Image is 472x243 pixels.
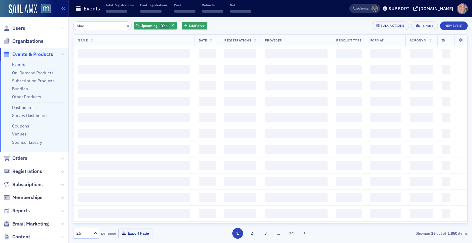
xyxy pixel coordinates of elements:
[199,113,216,122] span: ‌
[199,161,216,170] span: ‌
[372,22,409,30] button: Bulk Actions
[12,221,49,227] span: Email Marketing
[411,22,438,30] button: Export
[430,230,436,236] strong: 25
[12,123,29,129] a: Coupons
[370,49,401,58] span: ‌
[336,38,361,42] span: Product Type
[410,65,433,74] span: ‌
[78,49,190,58] span: ‌
[78,161,190,170] span: ‌
[76,230,90,237] div: 25
[410,129,433,138] span: ‌
[388,6,410,11] div: Support
[3,38,43,45] a: Organizations
[134,22,177,30] div: Yes
[336,161,361,170] span: ‌
[199,65,216,74] span: ‌
[410,145,433,154] span: ‌
[12,94,41,100] a: Other Products
[224,38,251,42] span: Registrations
[84,5,100,12] h1: Events
[182,22,207,30] button: AddFilter
[12,113,47,118] a: Survey Dashboard
[336,81,361,90] span: ‌
[12,105,33,110] a: Dashboard
[265,113,328,122] span: ‌
[372,6,378,12] span: Chris Dougherty
[202,10,223,13] span: ‌
[9,4,37,14] img: SailAMX
[442,145,450,154] span: ‌
[12,168,42,175] span: Registrations
[12,62,25,67] a: Events
[336,49,361,58] span: ‌
[340,230,468,236] div: Showing out of items
[199,97,216,106] span: ‌
[224,161,256,170] span: ‌
[286,228,297,239] button: 74
[12,194,42,201] span: Memberships
[442,65,450,74] span: ‌
[370,129,401,138] span: ‌
[265,65,328,74] span: ‌
[224,97,256,106] span: ‌
[78,193,190,202] span: ‌
[265,145,328,154] span: ‌
[3,155,27,162] a: Orders
[3,51,53,58] a: Events & Products
[12,207,30,214] span: Reports
[78,129,190,138] span: ‌
[442,97,450,106] span: ‌
[370,38,384,42] span: Format
[199,193,216,202] span: ‌
[73,22,132,30] input: Search…
[410,209,433,218] span: ‌
[274,230,283,236] span: …
[101,230,116,236] label: per page
[12,78,55,84] a: Subscription Products
[442,129,450,138] span: ‌
[380,24,404,27] div: Bulk Actions
[78,38,88,42] span: Name
[353,6,359,10] div: Also
[442,177,450,186] span: ‌
[419,6,453,11] div: [DOMAIN_NAME]
[3,25,25,32] a: Users
[442,193,450,202] span: ‌
[199,38,207,42] span: Date
[199,177,216,186] span: ‌
[12,131,27,137] a: Venues
[224,49,256,58] span: ‌
[457,3,468,14] span: Profile
[12,181,43,188] span: Subscriptions
[140,10,162,13] span: ‌
[199,129,216,138] span: ‌
[410,38,427,42] span: Acronym
[265,81,328,90] span: ‌
[353,6,368,11] span: Viewing
[174,10,195,13] span: ‌
[12,70,53,76] a: On-Demand Products
[336,145,361,154] span: ‌
[199,145,216,154] span: ‌
[370,193,401,202] span: ‌
[37,4,51,14] a: View Homepage
[370,145,401,154] span: ‌
[161,23,167,28] span: Yes
[224,145,256,154] span: ‌
[442,49,450,58] span: ‌
[202,3,223,7] p: Refunded
[78,65,190,74] span: ‌
[413,6,455,11] button: [DOMAIN_NAME]
[421,24,433,28] div: Export
[78,177,190,186] span: ‌
[106,3,134,7] p: Total Registrations
[125,23,131,28] button: ×
[199,81,216,90] span: ‌
[370,81,401,90] span: ‌
[265,209,328,218] span: ‌
[265,177,328,186] span: ‌
[440,22,468,28] a: New Event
